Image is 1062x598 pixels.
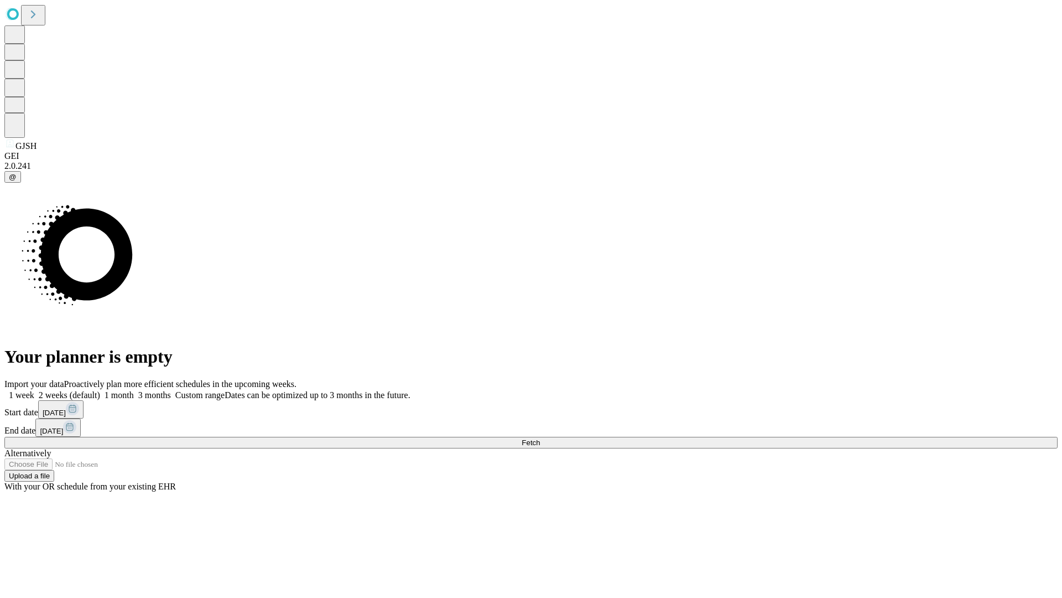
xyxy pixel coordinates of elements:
button: [DATE] [35,419,81,437]
span: Proactively plan more efficient schedules in the upcoming weeks. [64,379,296,389]
button: Upload a file [4,470,54,482]
div: Start date [4,400,1058,419]
button: [DATE] [38,400,84,419]
span: Fetch [522,439,540,447]
span: 1 week [9,390,34,400]
button: Fetch [4,437,1058,448]
span: 1 month [105,390,134,400]
span: 3 months [138,390,171,400]
span: 2 weeks (default) [39,390,100,400]
div: End date [4,419,1058,437]
div: GEI [4,151,1058,161]
h1: Your planner is empty [4,347,1058,367]
span: Dates can be optimized up to 3 months in the future. [225,390,410,400]
span: @ [9,173,17,181]
span: Import your data [4,379,64,389]
div: 2.0.241 [4,161,1058,171]
span: [DATE] [43,409,66,417]
span: With your OR schedule from your existing EHR [4,482,176,491]
span: Custom range [175,390,225,400]
span: GJSH [15,141,37,151]
button: @ [4,171,21,183]
span: Alternatively [4,448,51,458]
span: [DATE] [40,427,63,435]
